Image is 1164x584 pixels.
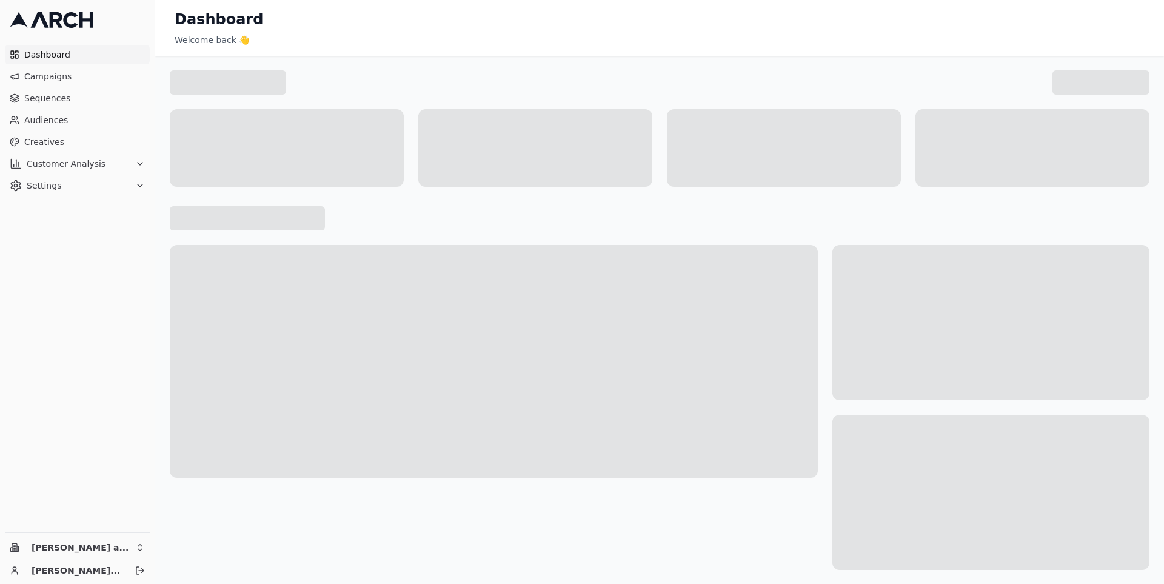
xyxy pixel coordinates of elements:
[24,49,145,61] span: Dashboard
[32,565,122,577] a: [PERSON_NAME][EMAIL_ADDRESS][DOMAIN_NAME]
[24,92,145,104] span: Sequences
[27,180,130,192] span: Settings
[24,136,145,148] span: Creatives
[5,67,150,86] a: Campaigns
[5,89,150,108] a: Sequences
[175,34,1145,46] div: Welcome back 👋
[5,154,150,173] button: Customer Analysis
[132,562,149,579] button: Log out
[5,132,150,152] a: Creatives
[175,10,251,29] h1: Dashboard
[5,176,150,195] button: Settings
[5,110,150,130] a: Audiences
[5,538,150,557] button: [PERSON_NAME] and Sons
[5,45,150,64] a: Dashboard
[24,114,145,126] span: Audiences
[32,542,130,553] span: [PERSON_NAME] and Sons
[27,158,130,170] span: Customer Analysis
[24,70,145,82] span: Campaigns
